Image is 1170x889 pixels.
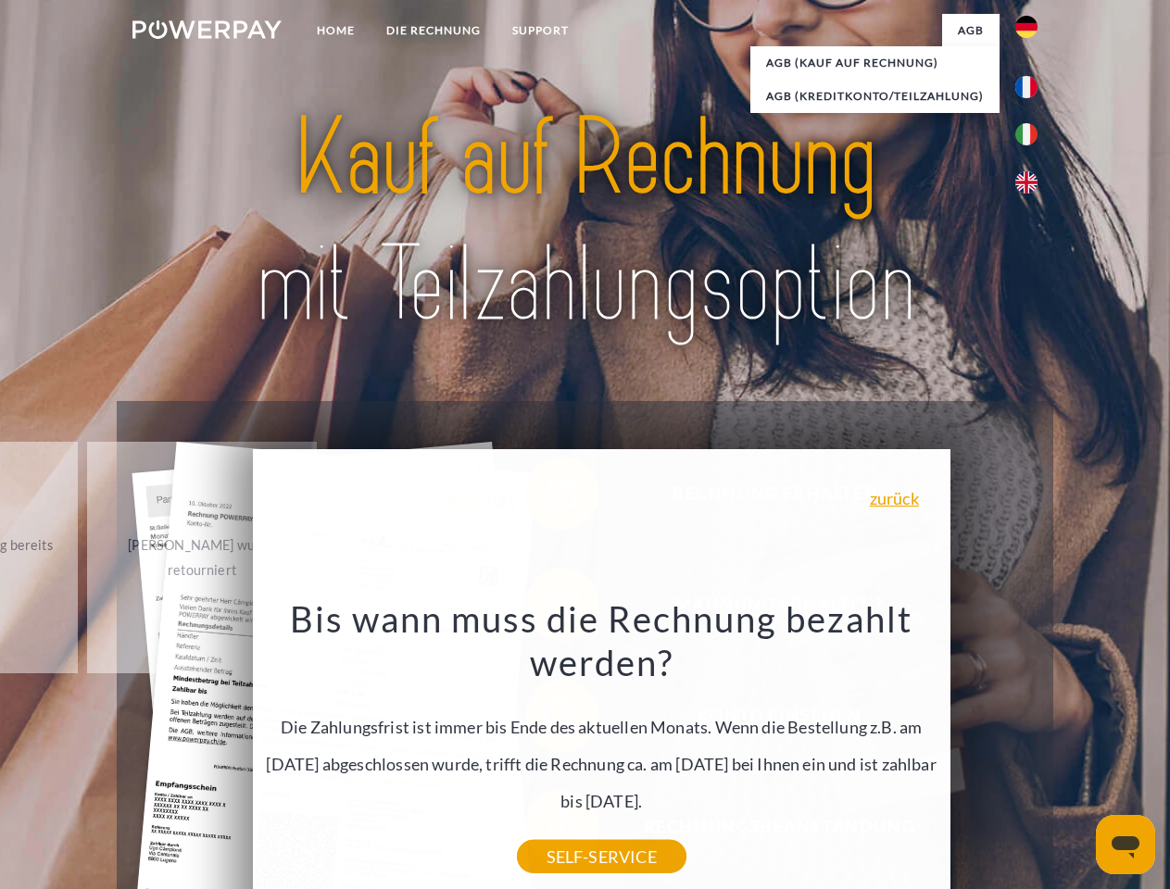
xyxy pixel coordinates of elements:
[177,89,993,355] img: title-powerpay_de.svg
[942,14,1000,47] a: agb
[1015,171,1038,194] img: en
[263,596,939,857] div: Die Zahlungsfrist ist immer bis Ende des aktuellen Monats. Wenn die Bestellung z.B. am [DATE] abg...
[750,80,1000,113] a: AGB (Kreditkonto/Teilzahlung)
[750,46,1000,80] a: AGB (Kauf auf Rechnung)
[301,14,371,47] a: Home
[132,20,282,39] img: logo-powerpay-white.svg
[263,596,939,685] h3: Bis wann muss die Rechnung bezahlt werden?
[1015,76,1038,98] img: fr
[371,14,497,47] a: DIE RECHNUNG
[497,14,585,47] a: SUPPORT
[98,532,307,582] div: [PERSON_NAME] wurde retourniert
[1096,815,1155,874] iframe: Schaltfläche zum Öffnen des Messaging-Fensters
[517,840,686,873] a: SELF-SERVICE
[870,490,919,507] a: zurück
[1015,123,1038,145] img: it
[1015,16,1038,38] img: de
